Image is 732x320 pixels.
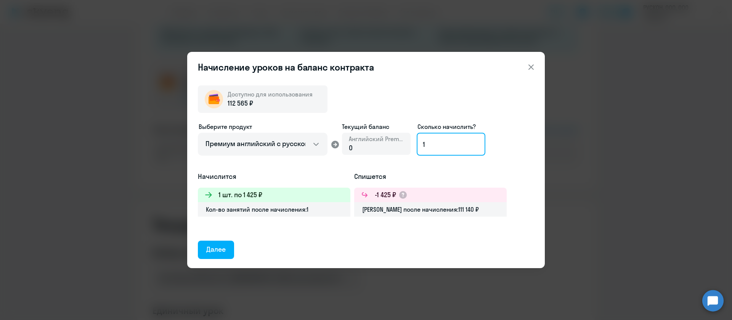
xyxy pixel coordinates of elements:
span: Английский Premium [349,135,404,143]
div: Далее [206,244,226,254]
h3: -1 425 ₽ [375,190,396,200]
span: Сколько начислить? [417,123,476,130]
span: Текущий баланс [342,122,411,131]
header: Начисление уроков на баланс контракта [187,61,545,73]
h5: Начислится [198,172,350,182]
span: 0 [349,143,353,152]
button: Далее [198,241,234,259]
span: 112 565 ₽ [228,98,253,108]
div: Кол-во занятий после начисления: 1 [198,202,350,217]
div: [PERSON_NAME] после начисления: 111 140 ₽ [354,202,507,217]
h3: 1 шт. по 1 425 ₽ [218,190,262,200]
span: Доступно для использования [228,90,313,98]
span: Выберите продукт [199,123,252,130]
img: wallet-circle.png [205,90,223,108]
h5: Спишется [354,172,507,182]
